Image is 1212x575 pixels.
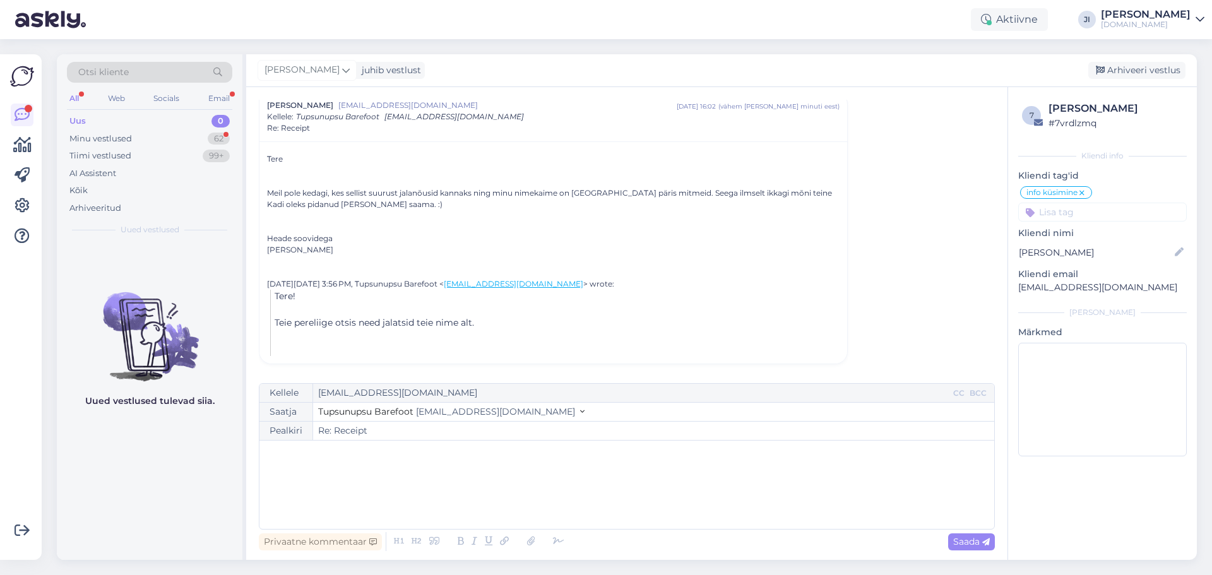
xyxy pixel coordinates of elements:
[275,290,295,302] span: Tere!
[1018,326,1187,339] p: Märkmed
[1088,62,1185,79] div: Arhiveeri vestlus
[1026,189,1078,196] span: info küsimine
[69,115,86,127] div: Uus
[259,384,313,402] div: Kellele
[211,115,230,127] div: 0
[69,184,88,197] div: Kõik
[967,388,989,399] div: BCC
[296,112,379,121] span: Tupsunupsu Barefoot
[318,406,413,417] span: Tupsunupsu Barefoot
[267,100,333,111] span: [PERSON_NAME]
[267,278,840,290] div: [DATE][DATE] 3:56 PM, Tupsunupsu Barefoot < > wrote:
[313,422,994,440] input: Write subject here...
[206,90,232,107] div: Email
[1078,11,1096,28] div: JI
[313,384,951,402] input: Recepient...
[953,536,990,547] span: Saada
[267,112,294,121] span: Kellele :
[259,533,382,550] div: Privaatne kommentaar
[10,64,34,88] img: Askly Logo
[1018,268,1187,281] p: Kliendi email
[275,317,474,328] span: Teie pereliige otsis need jalatsid teie nime alt.
[357,64,421,77] div: juhib vestlust
[1018,281,1187,294] p: [EMAIL_ADDRESS][DOMAIN_NAME]
[971,8,1048,31] div: Aktiivne
[85,394,215,408] p: Uued vestlused tulevad siia.
[259,403,313,421] div: Saatja
[267,153,840,165] div: Tere
[1018,203,1187,222] input: Lisa tag
[1030,110,1034,120] span: 7
[69,150,131,162] div: Tiimi vestlused
[1101,9,1191,20] div: [PERSON_NAME]
[151,90,182,107] div: Socials
[1019,246,1172,259] input: Lisa nimi
[444,279,583,288] a: [EMAIL_ADDRESS][DOMAIN_NAME]
[677,102,716,111] div: [DATE] 16:02
[1018,169,1187,182] p: Kliendi tag'id
[203,150,230,162] div: 99+
[264,63,340,77] span: [PERSON_NAME]
[951,388,967,399] div: CC
[267,187,840,210] div: Meil pole kedagi, kes sellist suurust jalanõusid kannaks ning minu nimekaime on [GEOGRAPHIC_DATA]...
[416,406,575,417] span: [EMAIL_ADDRESS][DOMAIN_NAME]
[267,233,840,256] div: Heade soovidega [PERSON_NAME]
[121,224,179,235] span: Uued vestlused
[1018,307,1187,318] div: [PERSON_NAME]
[1018,150,1187,162] div: Kliendi info
[69,167,116,180] div: AI Assistent
[1049,101,1183,116] div: [PERSON_NAME]
[1049,116,1183,130] div: # 7vrdlzmq
[57,270,242,383] img: No chats
[105,90,128,107] div: Web
[718,102,840,111] div: ( vähem [PERSON_NAME] minuti eest )
[384,112,524,121] span: [EMAIL_ADDRESS][DOMAIN_NAME]
[338,100,677,111] span: [EMAIL_ADDRESS][DOMAIN_NAME]
[1101,20,1191,30] div: [DOMAIN_NAME]
[259,422,313,440] div: Pealkiri
[1101,9,1204,30] a: [PERSON_NAME][DOMAIN_NAME]
[318,405,585,418] button: Tupsunupsu Barefoot [EMAIL_ADDRESS][DOMAIN_NAME]
[69,133,132,145] div: Minu vestlused
[208,133,230,145] div: 62
[67,90,81,107] div: All
[69,202,121,215] div: Arhiveeritud
[1018,227,1187,240] p: Kliendi nimi
[78,66,129,79] span: Otsi kliente
[267,122,310,134] span: Re: Receipt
